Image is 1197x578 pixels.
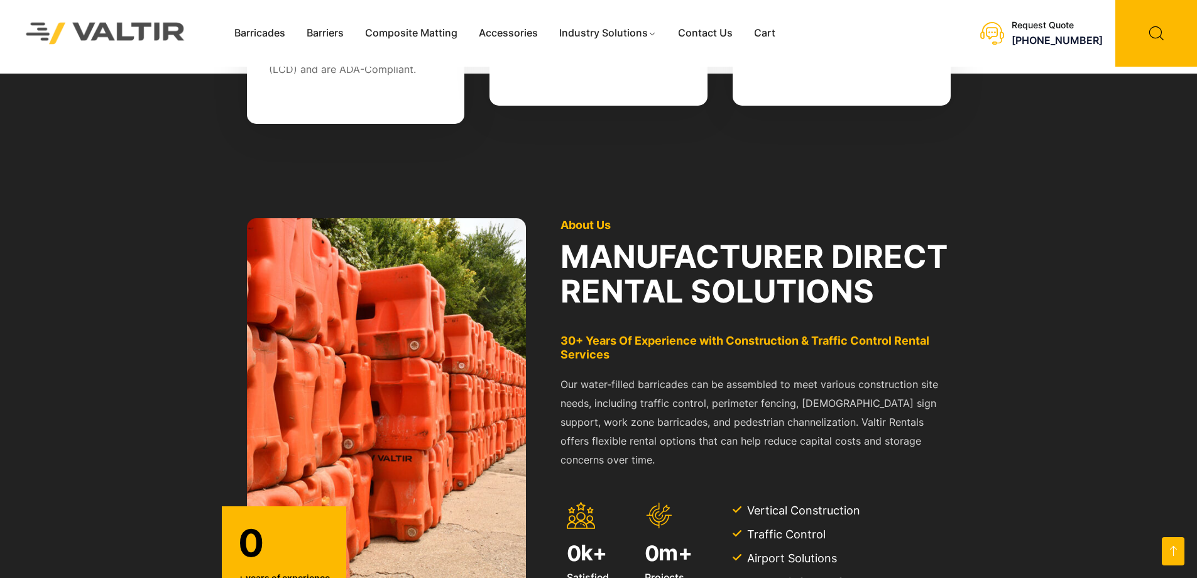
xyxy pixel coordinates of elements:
[560,240,951,309] h2: manufacturer direct rental solutions
[354,24,468,43] a: Composite Matting
[567,543,581,564] span: 0
[1162,537,1184,565] a: Go to top
[1012,34,1103,47] a: [PHONE_NUMBER]
[468,24,549,43] a: Accessories
[645,543,659,564] span: 0
[560,334,951,361] p: 30+ Years Of Experience with Construction & Traffic Control Rental Services
[296,24,354,43] a: Barriers
[1012,20,1103,31] div: Request Quote
[659,540,692,565] span: m+
[224,24,296,43] a: Barricades
[560,218,951,232] p: About Us
[744,501,860,520] span: Vertical Construction
[744,525,826,544] span: Traffic Control
[667,24,743,43] a: Contact Us
[560,375,951,470] p: Our water-filled barricades can be assembled to meet various construction site needs, including t...
[743,24,786,43] a: Cart
[9,6,202,60] img: Valtir Rentals
[238,524,264,562] span: 0
[581,540,607,565] span: k+
[549,24,667,43] a: Industry Solutions
[744,549,837,568] span: Airport Solutions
